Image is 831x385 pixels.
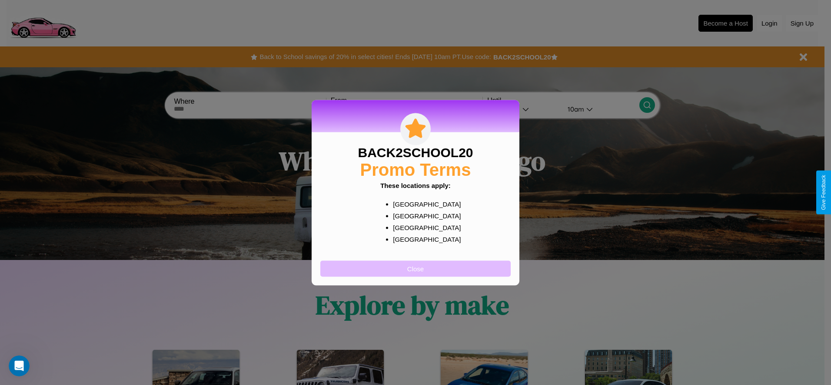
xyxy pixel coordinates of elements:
p: [GEOGRAPHIC_DATA] [393,198,455,210]
p: [GEOGRAPHIC_DATA] [393,233,455,245]
div: Give Feedback [821,175,827,210]
h2: Promo Terms [360,160,471,179]
button: Close [320,260,511,276]
iframe: Intercom live chat [9,355,30,376]
b: These locations apply: [380,181,451,189]
h3: BACK2SCHOOL20 [358,145,473,160]
p: [GEOGRAPHIC_DATA] [393,221,455,233]
p: [GEOGRAPHIC_DATA] [393,210,455,221]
